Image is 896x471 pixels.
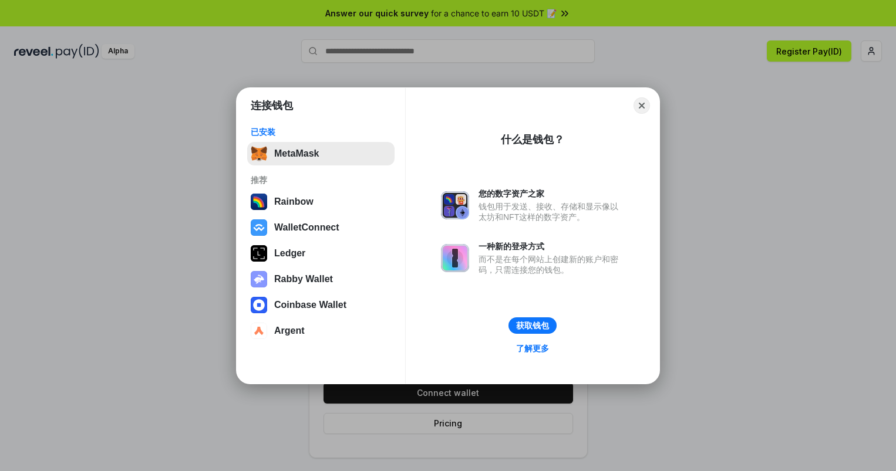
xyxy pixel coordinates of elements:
button: Close [634,97,650,114]
img: svg+xml,%3Csvg%20xmlns%3D%22http%3A%2F%2Fwww.w3.org%2F2000%2Fsvg%22%20fill%3D%22none%22%20viewBox... [441,191,469,219]
div: 什么是钱包？ [501,133,564,147]
div: 钱包用于发送、接收、存储和显示像以太坊和NFT这样的数字资产。 [479,201,624,222]
div: MetaMask [274,148,319,159]
a: 了解更多 [509,341,556,356]
div: 您的数字资产之家 [479,188,624,199]
button: Coinbase Wallet [247,293,395,317]
img: svg+xml,%3Csvg%20width%3D%2228%22%20height%3D%2228%22%20viewBox%3D%220%200%2028%2028%22%20fill%3D... [251,323,267,339]
h1: 连接钱包 [251,99,293,113]
button: Argent [247,319,395,343]
img: svg+xml,%3Csvg%20xmlns%3D%22http%3A%2F%2Fwww.w3.org%2F2000%2Fsvg%22%20width%3D%2228%22%20height%3... [251,245,267,262]
button: Rainbow [247,190,395,214]
div: Rainbow [274,196,314,207]
div: WalletConnect [274,222,339,233]
img: svg+xml,%3Csvg%20xmlns%3D%22http%3A%2F%2Fwww.w3.org%2F2000%2Fsvg%22%20fill%3D%22none%22%20viewBox... [251,271,267,287]
div: 一种新的登录方式 [479,241,624,252]
button: WalletConnect [247,216,395,239]
div: 推荐 [251,175,391,185]
div: Ledger [274,248,305,259]
button: Ledger [247,242,395,265]
img: svg+xml,%3Csvg%20width%3D%2228%22%20height%3D%2228%22%20viewBox%3D%220%200%2028%2028%22%20fill%3D... [251,297,267,313]
img: svg+xml,%3Csvg%20xmlns%3D%22http%3A%2F%2Fwww.w3.org%2F2000%2Fsvg%22%20fill%3D%22none%22%20viewBox... [441,244,469,272]
div: 而不是在每个网站上创建新的账户和密码，只需连接您的钱包。 [479,254,624,275]
div: Coinbase Wallet [274,300,346,310]
div: 获取钱包 [516,320,549,331]
div: 已安装 [251,127,391,137]
img: svg+xml,%3Csvg%20fill%3D%22none%22%20height%3D%2233%22%20viewBox%3D%220%200%2035%2033%22%20width%... [251,145,267,162]
button: 获取钱包 [508,317,557,334]
img: svg+xml,%3Csvg%20width%3D%2228%22%20height%3D%2228%22%20viewBox%3D%220%200%2028%2028%22%20fill%3D... [251,219,267,236]
button: Rabby Wallet [247,267,395,291]
div: Rabby Wallet [274,274,333,284]
div: 了解更多 [516,343,549,354]
button: MetaMask [247,142,395,165]
div: Argent [274,326,305,336]
img: svg+xml,%3Csvg%20width%3D%22120%22%20height%3D%22120%22%20viewBox%3D%220%200%20120%20120%22%20fil... [251,194,267,210]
